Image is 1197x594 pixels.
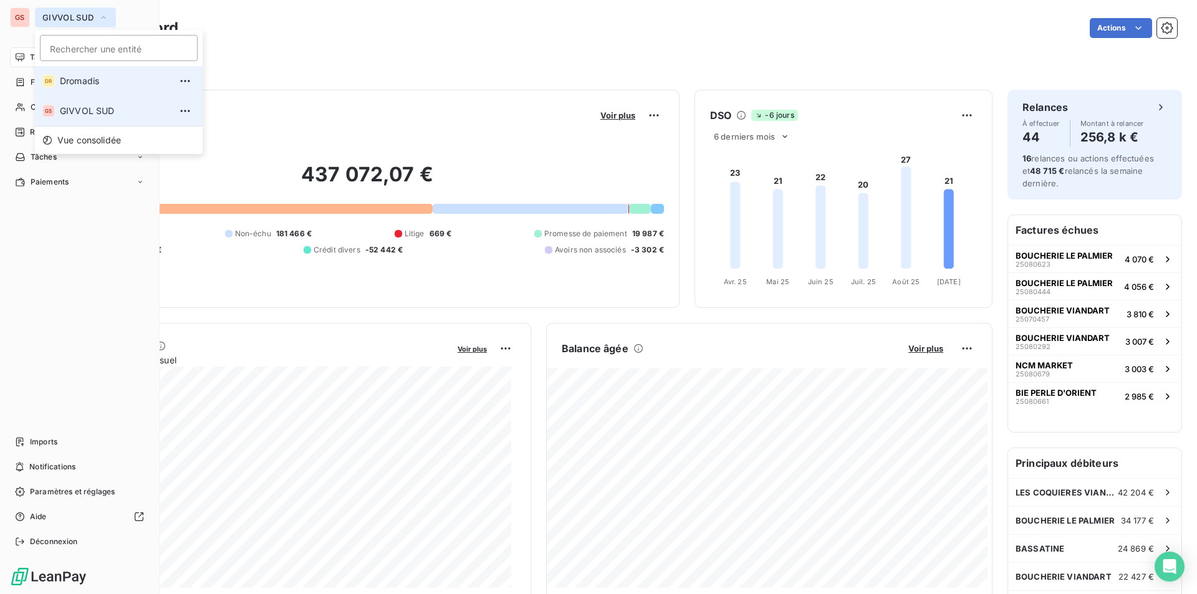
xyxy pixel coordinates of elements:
span: Chiffre d'affaires mensuel [70,353,449,366]
span: relances ou actions effectuées et relancés la semaine dernière. [1022,153,1154,188]
span: Dromadis [60,75,170,87]
img: Logo LeanPay [10,567,87,587]
span: BOUCHERIE VIANDART [1016,572,1112,582]
span: -3 302 € [631,244,664,256]
span: Voir plus [458,345,487,353]
button: Voir plus [597,110,639,121]
button: NCM MARKET250806793 003 € [1008,355,1181,382]
span: LES COQUIERES VIANDES [1016,487,1118,497]
button: BOUCHERIE LE PALMIER250804444 056 € [1008,272,1181,300]
span: 24 869 € [1118,544,1154,553]
span: 3 003 € [1125,364,1154,374]
input: placeholder [40,35,198,61]
tspan: Août 25 [892,277,920,286]
span: Avoirs non associés [555,244,626,256]
span: 3 007 € [1125,337,1154,347]
h4: 44 [1022,127,1060,147]
span: -6 jours [751,110,797,121]
div: GS [42,105,55,117]
span: GIVVOL SUD [42,12,94,22]
h6: Principaux débiteurs [1008,448,1181,478]
span: 25080444 [1016,288,1050,295]
span: Litige [405,228,425,239]
span: À effectuer [1022,120,1060,127]
span: Factures [31,77,62,88]
span: BIE PERLE D'ORIENT [1016,388,1097,398]
span: Voir plus [600,110,635,120]
span: 181 466 € [276,228,312,239]
tspan: Juin 25 [808,277,834,286]
button: BOUCHERIE LE PALMIER250806234 070 € [1008,245,1181,272]
div: GS [10,7,30,27]
span: 48 715 € [1030,166,1064,176]
span: 34 177 € [1121,515,1154,525]
tspan: Avr. 25 [724,277,747,286]
span: 25080679 [1016,370,1050,378]
span: Paramètres et réglages [30,486,115,497]
span: Montant à relancer [1080,120,1144,127]
span: BOUCHERIE VIANDART [1016,305,1110,315]
span: Voir plus [908,343,943,353]
span: 19 987 € [632,228,664,239]
span: NCM MARKET [1016,360,1073,370]
span: Tâches [31,151,57,163]
span: Paiements [31,176,69,188]
span: Déconnexion [30,536,78,547]
a: Aide [10,507,149,527]
span: BOUCHERIE VIANDART [1016,333,1110,343]
button: BIE PERLE D'ORIENT250806612 985 € [1008,382,1181,410]
button: Voir plus [905,343,947,354]
span: BOUCHERIE LE PALMIER [1016,515,1115,525]
span: Crédit divers [314,244,360,256]
tspan: [DATE] [937,277,961,286]
h4: 256,8 k € [1080,127,1144,147]
tspan: Juil. 25 [851,277,876,286]
span: 25080661 [1016,398,1049,405]
button: BOUCHERIE VIANDART250704573 810 € [1008,300,1181,327]
h6: Balance âgée [562,341,628,356]
span: Promesse de paiement [544,228,627,239]
span: Tableau de bord [30,52,88,63]
h6: Relances [1022,100,1068,115]
span: 16 [1022,153,1031,163]
button: BOUCHERIE VIANDART250802923 007 € [1008,327,1181,355]
span: 25070457 [1016,315,1049,323]
h6: Factures échues [1008,215,1181,245]
div: Open Intercom Messenger [1155,552,1185,582]
span: BOUCHERIE LE PALMIER [1016,251,1113,261]
span: Aide [30,511,47,522]
h6: DSO [710,108,731,123]
span: Notifications [29,461,75,472]
span: 25080623 [1016,261,1050,268]
span: Non-échu [235,228,271,239]
span: 4 056 € [1124,282,1154,292]
span: Clients [31,102,55,113]
span: 2 985 € [1125,391,1154,401]
span: 25080292 [1016,343,1050,350]
div: DR [42,75,55,87]
button: Actions [1090,18,1152,38]
span: 6 derniers mois [714,132,775,141]
span: Vue consolidée [57,134,121,146]
span: Relances [30,127,63,138]
span: 3 810 € [1127,309,1154,319]
button: Voir plus [454,343,491,354]
span: GIVVOL SUD [60,105,170,117]
span: 22 427 € [1118,572,1154,582]
span: BASSATINE [1016,544,1064,553]
span: -52 442 € [365,244,403,256]
tspan: Mai 25 [766,277,789,286]
h2: 437 072,07 € [70,162,664,199]
span: Imports [30,436,57,448]
span: 42 204 € [1118,487,1154,497]
span: BOUCHERIE LE PALMIER [1016,278,1113,288]
span: 669 € [430,228,452,239]
span: 4 070 € [1125,254,1154,264]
